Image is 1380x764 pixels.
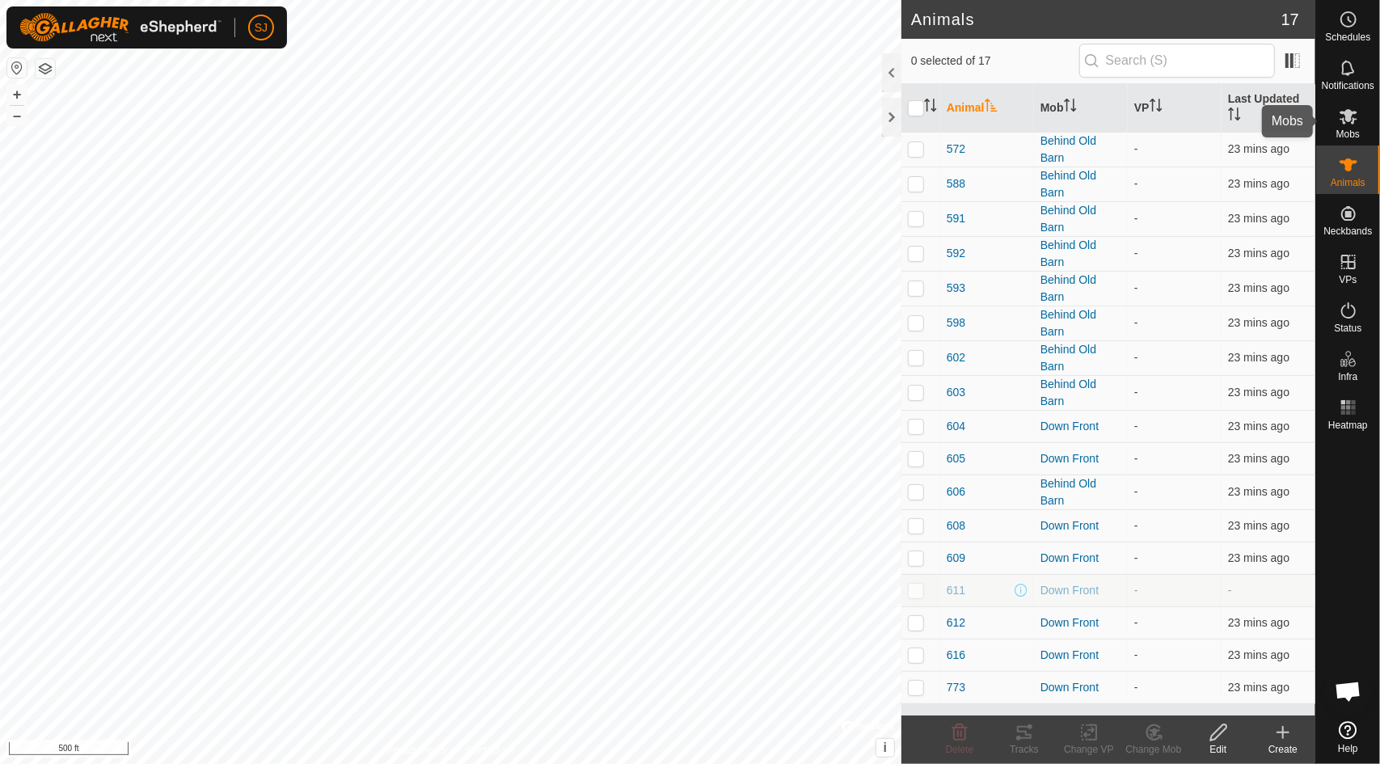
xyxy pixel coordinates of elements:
span: 608 [947,517,965,534]
div: Tracks [992,742,1057,757]
span: i [884,741,887,754]
div: Behind Old Barn [1040,272,1121,306]
span: 598 [947,314,965,331]
span: 30 Sept 2025, 7:36 pm [1228,142,1289,155]
a: Contact Us [466,743,514,758]
button: i [876,739,894,757]
span: 604 [947,418,965,435]
span: Notifications [1322,81,1374,91]
div: Down Front [1040,418,1121,435]
app-display-virtual-paddock-transition: - [1134,281,1138,294]
app-display-virtual-paddock-transition: - [1134,420,1138,433]
span: 30 Sept 2025, 7:36 pm [1228,351,1289,364]
div: Down Front [1040,517,1121,534]
span: 593 [947,280,965,297]
div: Down Front [1040,582,1121,599]
div: Behind Old Barn [1040,133,1121,167]
span: 30 Sept 2025, 7:36 pm [1228,519,1289,532]
span: 612 [947,614,965,631]
app-display-virtual-paddock-transition: - [1134,247,1138,260]
th: Animal [940,84,1034,133]
span: 572 [947,141,965,158]
span: Delete [946,744,974,755]
div: Edit [1186,742,1251,757]
span: Mobs [1336,129,1360,139]
p-sorticon: Activate to sort [1064,101,1077,114]
div: Open chat [1324,667,1373,715]
span: 609 [947,550,965,567]
th: Mob [1034,84,1128,133]
app-display-virtual-paddock-transition: - [1134,485,1138,498]
p-sorticon: Activate to sort [985,101,998,114]
div: Behind Old Barn [1040,341,1121,375]
span: 30 Sept 2025, 7:36 pm [1228,616,1289,629]
button: + [7,85,27,104]
app-display-virtual-paddock-transition: - [1134,519,1138,532]
div: Behind Old Barn [1040,202,1121,236]
div: Down Front [1040,450,1121,467]
div: Change Mob [1121,742,1186,757]
span: 30 Sept 2025, 7:36 pm [1228,281,1289,294]
app-display-virtual-paddock-transition: - [1134,584,1138,597]
app-display-virtual-paddock-transition: - [1134,316,1138,329]
p-sorticon: Activate to sort [1150,101,1163,114]
span: 611 [947,582,965,599]
input: Search (S) [1079,44,1275,78]
span: Heatmap [1328,420,1368,430]
span: Status [1334,323,1361,333]
div: Behind Old Barn [1040,475,1121,509]
div: Down Front [1040,647,1121,664]
div: Create [1251,742,1315,757]
th: Last Updated [1222,84,1315,133]
span: Neckbands [1323,226,1372,236]
span: Schedules [1325,32,1370,42]
img: Gallagher Logo [19,13,222,42]
span: 773 [947,679,965,696]
span: 603 [947,384,965,401]
div: Behind Old Barn [1040,376,1121,410]
app-display-virtual-paddock-transition: - [1134,212,1138,225]
span: SJ [255,19,268,36]
app-display-virtual-paddock-transition: - [1134,386,1138,399]
app-display-virtual-paddock-transition: - [1134,648,1138,661]
div: Behind Old Barn [1040,306,1121,340]
button: Map Layers [36,59,55,78]
span: 17 [1281,7,1299,32]
button: Reset Map [7,58,27,78]
span: Help [1338,744,1358,753]
span: 30 Sept 2025, 7:36 pm [1228,420,1289,433]
app-display-virtual-paddock-transition: - [1134,177,1138,190]
span: 30 Sept 2025, 7:35 pm [1228,485,1289,498]
span: 30 Sept 2025, 7:36 pm [1228,177,1289,190]
span: 606 [947,483,965,500]
span: 30 Sept 2025, 7:36 pm [1228,452,1289,465]
p-sorticon: Activate to sort [1228,110,1241,123]
div: Down Front [1040,614,1121,631]
span: 602 [947,349,965,366]
p-sorticon: Activate to sort [924,101,937,114]
span: 30 Sept 2025, 7:36 pm [1228,386,1289,399]
span: VPs [1339,275,1357,285]
span: 30 Sept 2025, 7:36 pm [1228,316,1289,329]
th: VP [1128,84,1222,133]
span: Infra [1338,372,1357,382]
span: 605 [947,450,965,467]
div: Down Front [1040,550,1121,567]
span: 30 Sept 2025, 7:36 pm [1228,551,1289,564]
a: Help [1316,715,1380,760]
span: 30 Sept 2025, 7:36 pm [1228,648,1289,661]
div: Behind Old Barn [1040,167,1121,201]
span: 591 [947,210,965,227]
app-display-virtual-paddock-transition: - [1134,681,1138,694]
span: Animals [1331,178,1365,188]
span: 0 selected of 17 [911,53,1079,70]
span: 30 Sept 2025, 7:36 pm [1228,681,1289,694]
app-display-virtual-paddock-transition: - [1134,551,1138,564]
app-display-virtual-paddock-transition: - [1134,616,1138,629]
span: 592 [947,245,965,262]
span: 616 [947,647,965,664]
app-display-virtual-paddock-transition: - [1134,452,1138,465]
app-display-virtual-paddock-transition: - [1134,142,1138,155]
div: Change VP [1057,742,1121,757]
app-display-virtual-paddock-transition: - [1134,351,1138,364]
